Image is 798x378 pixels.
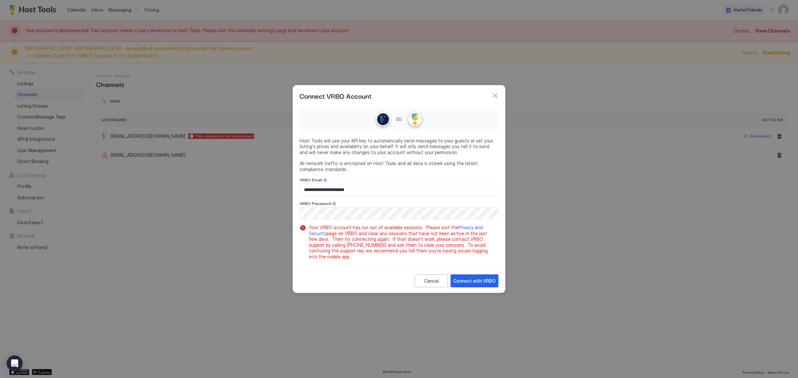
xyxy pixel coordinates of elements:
[453,277,496,284] div: Connect with VRBO
[309,225,496,259] span: Your VRBO account has run out of available sessions. Please visit the page on VRBO and clear any ...
[309,225,484,236] a: Privacy and Security
[7,355,23,371] div: Open Intercom Messenger
[424,277,439,284] div: Cancel
[300,91,371,101] span: Connect VRBO Account
[300,138,498,155] span: Host Tools will use your API key to automatically send messages to your guests or set your listin...
[451,274,498,287] button: Connect with VRBO
[300,208,498,219] input: Input Field
[300,184,498,195] input: Input Field
[415,274,448,287] button: Cancel
[300,160,498,172] span: All network traffic is encrypted on Host Tools and all data is stored using the latest compliance...
[300,201,331,206] span: VRBO Password
[300,177,322,182] span: VRBO Email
